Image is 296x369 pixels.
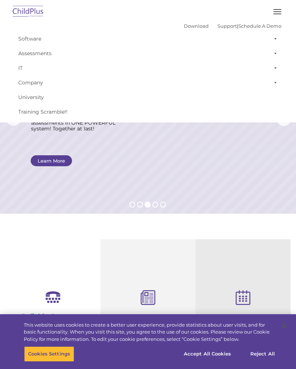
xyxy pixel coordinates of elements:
[238,23,281,29] a: Schedule A Demo
[31,108,126,132] rs-layer: Program management software combined with child development assessments in ONE POWERFUL system! T...
[15,75,281,90] a: Company
[184,23,281,29] font: |
[11,3,45,20] img: ChildPlus by Procare Solutions
[24,346,74,362] button: Cookies Settings
[11,312,95,328] h4: Reliable Customer Support
[15,31,281,46] a: Software
[276,318,292,334] button: Close
[15,90,281,104] a: University
[201,313,285,322] h4: Free Regional Meetings
[240,346,285,362] button: Reject All
[184,23,209,29] a: Download
[106,313,190,338] h4: Child Development Assessments in ChildPlus
[24,322,276,343] div: This website uses cookies to create a better user experience, provide statistics about user visit...
[31,155,72,166] a: Learn More
[15,104,281,119] a: Training Scramble!!
[15,61,281,75] a: IT
[217,23,237,29] a: Support
[180,346,235,362] button: Accept All Cookies
[15,46,281,61] a: Assessments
